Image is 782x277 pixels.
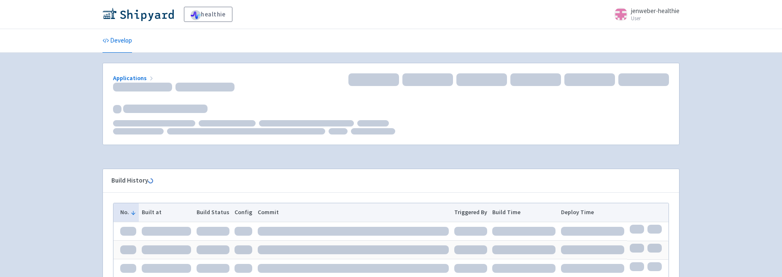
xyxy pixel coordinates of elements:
th: Commit [255,203,452,222]
small: User [631,16,680,21]
img: Shipyard logo [102,8,174,21]
th: Build Time [490,203,558,222]
a: Develop [102,29,132,53]
th: Triggered By [451,203,490,222]
th: Deploy Time [558,203,627,222]
th: Build Status [194,203,232,222]
a: jenweber-healthie User [609,8,680,21]
a: healthie [184,7,232,22]
th: Config [232,203,255,222]
th: Built at [139,203,194,222]
div: Build History [111,176,657,186]
a: Applications [113,74,155,82]
button: No. [120,208,136,217]
span: jenweber-healthie [631,7,680,15]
